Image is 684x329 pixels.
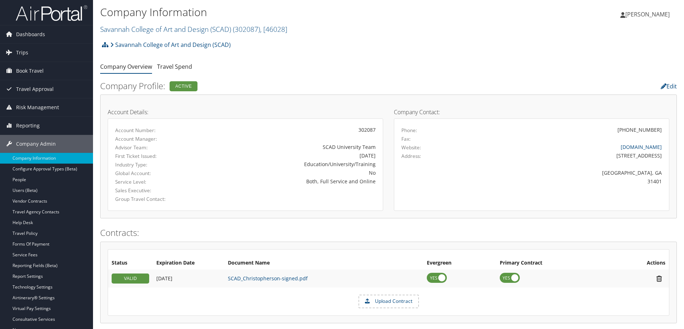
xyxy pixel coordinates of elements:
img: airportal-logo.png [16,5,87,21]
label: Account Manager: [115,135,195,142]
div: No [206,169,376,176]
div: [GEOGRAPHIC_DATA], GA [469,169,662,176]
label: Group Travel Contact: [115,195,195,203]
label: Upload Contract [359,295,418,308]
label: First Ticket Issued: [115,153,195,160]
span: ( 302087 ) [233,24,260,34]
span: Book Travel [16,62,44,80]
div: [PHONE_NUMBER] [617,126,662,134]
label: Industry Type: [115,161,195,168]
h4: Company Contact: [394,109,669,115]
a: Edit [661,82,677,90]
h4: Account Details: [108,109,383,115]
h2: Company Profile: [100,80,481,92]
th: Status [108,257,153,270]
a: Travel Spend [157,63,192,71]
th: Expiration Date [153,257,224,270]
a: [DOMAIN_NAME] [621,144,662,150]
span: [PERSON_NAME] [625,10,670,18]
div: 302087 [206,126,376,134]
div: SCAD University Team [206,143,376,151]
label: Fax: [401,135,411,142]
label: Advisor Team: [115,144,195,151]
label: Global Account: [115,170,195,177]
label: Website: [401,144,421,151]
div: Active [170,81,197,91]
div: [DATE] [206,152,376,159]
div: [STREET_ADDRESS] [469,152,662,159]
th: Document Name [224,257,423,270]
span: Risk Management [16,98,59,116]
th: Evergreen [423,257,496,270]
a: Savannah College of Art and Design (SCAD) [110,38,231,52]
span: Company Admin [16,135,56,153]
label: Address: [401,153,421,160]
label: Phone: [401,127,417,134]
div: Both, Full Service and Online [206,178,376,185]
a: SCAD_Christopherson-signed.pdf [228,275,308,282]
th: Actions [610,257,669,270]
h1: Company Information [100,5,485,20]
span: [DATE] [156,275,172,282]
a: [PERSON_NAME] [620,4,677,25]
th: Primary Contract [496,257,610,270]
a: Company Overview [100,63,152,71]
div: Add/Edit Date [156,275,221,282]
a: Savannah College of Art and Design (SCAD) [100,24,287,34]
label: Service Level: [115,178,195,185]
span: Dashboards [16,25,45,43]
span: Trips [16,44,28,62]
i: Remove Contract [653,275,665,282]
div: VALID [112,274,149,284]
label: Sales Executive: [115,187,195,194]
div: 31401 [469,178,662,185]
div: Education/University/Training [206,160,376,168]
h2: Contracts: [100,227,677,239]
span: , [ 46028 ] [260,24,287,34]
label: Account Number: [115,127,195,134]
span: Travel Approval [16,80,54,98]
span: Reporting [16,117,40,135]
